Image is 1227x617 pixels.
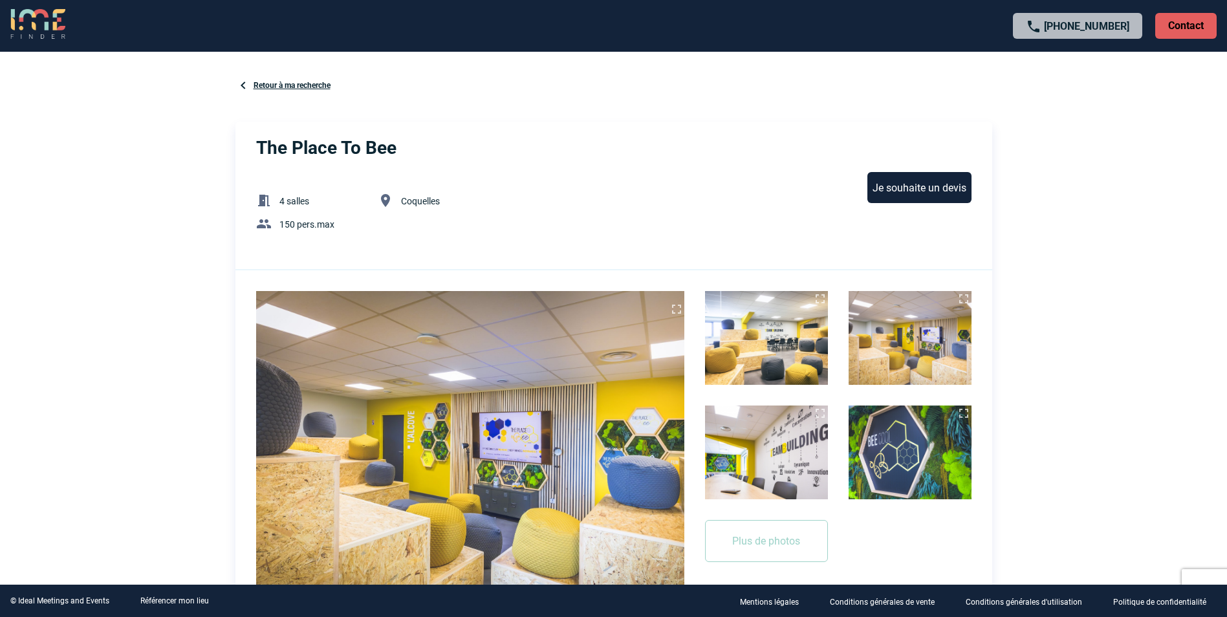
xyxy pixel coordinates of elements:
[705,520,828,562] button: Plus de photos
[10,596,109,605] div: © Ideal Meetings and Events
[830,598,935,607] p: Conditions générales de vente
[256,137,396,158] h3: The Place To Bee
[955,595,1103,607] a: Conditions générales d'utilisation
[140,596,209,605] a: Référencer mon lieu
[1103,595,1227,607] a: Politique de confidentialité
[1113,598,1206,607] p: Politique de confidentialité
[279,219,334,230] span: 150 pers.max
[1155,13,1217,39] p: Contact
[820,595,955,607] a: Conditions générales de vente
[1026,19,1041,34] img: call-24-px.png
[730,595,820,607] a: Mentions légales
[1044,20,1129,32] a: [PHONE_NUMBER]
[867,172,972,203] div: Je souhaite un devis
[401,196,440,206] span: Coquelles
[966,598,1082,607] p: Conditions générales d'utilisation
[740,598,799,607] p: Mentions légales
[254,81,331,90] a: Retour à ma recherche
[279,196,309,206] span: 4 salles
